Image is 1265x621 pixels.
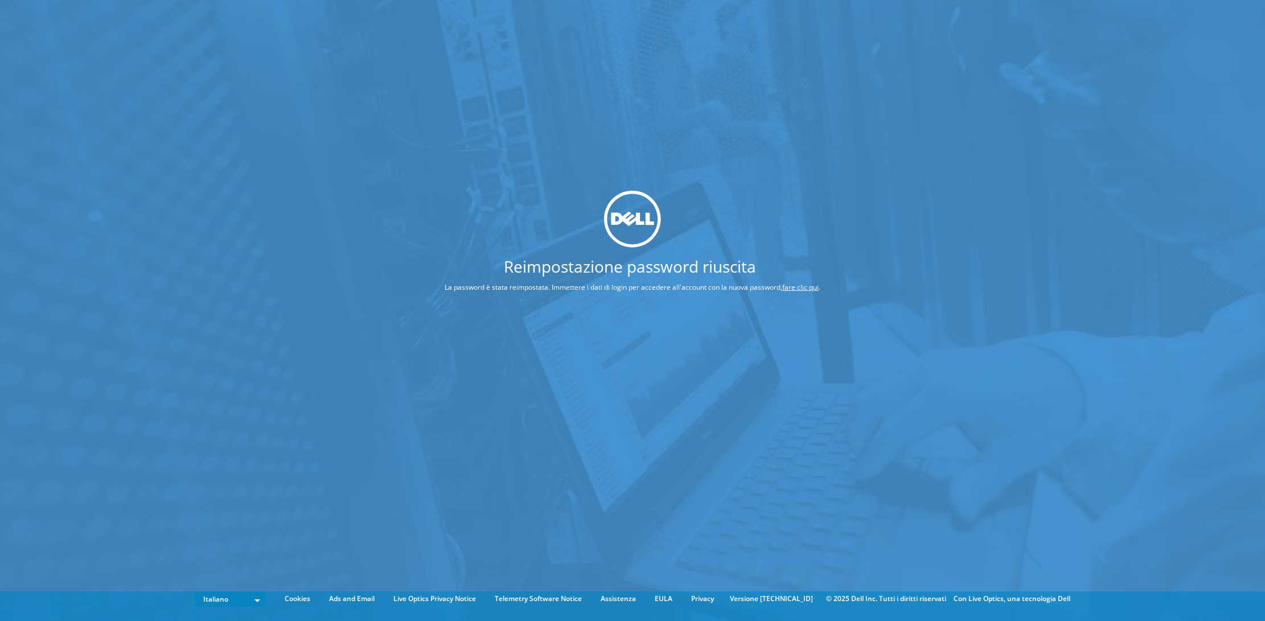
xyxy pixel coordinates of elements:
[276,593,319,605] a: Cookies
[724,593,819,605] li: Versione [TECHNICAL_ID]
[592,593,644,605] a: Assistenza
[954,593,1070,605] li: Con Live Optics, una tecnologia Dell
[820,593,952,605] li: © 2025 Dell Inc. Tutti i diritti riservati
[402,258,857,274] h1: Reimpostazione password riuscita
[402,281,863,294] p: La password è stata reimpostata. Immettere i dati di login per accedere all'account con la nuova ...
[486,593,590,605] a: Telemetry Software Notice
[683,593,722,605] a: Privacy
[782,282,819,292] a: fare clic qui
[321,593,383,605] a: Ads and Email
[385,593,484,605] a: Live Optics Privacy Notice
[646,593,681,605] a: EULA
[604,191,661,248] img: dell_svg_logo.svg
